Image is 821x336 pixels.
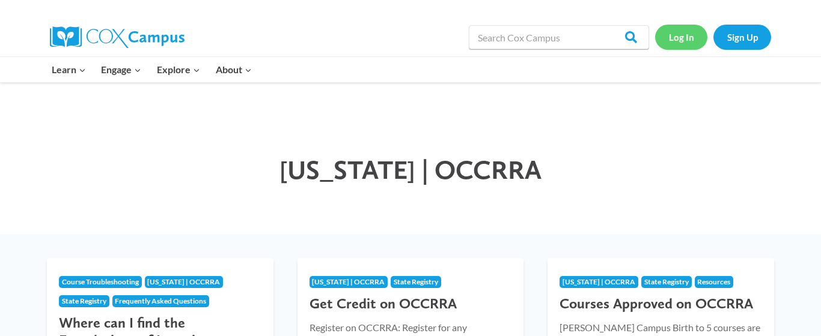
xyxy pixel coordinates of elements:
h3: Get Credit on OCCRRA [310,295,512,313]
button: Child menu of Learn [44,57,94,82]
span: State Registry [62,296,106,305]
span: [US_STATE] | OCCRRA [312,277,385,286]
img: Cox Campus [50,26,185,48]
a: Sign Up [713,25,771,49]
span: Course Troubleshooting [62,277,139,286]
span: [US_STATE] | OCCRRA [563,277,635,286]
a: Log In [655,25,707,49]
span: [US_STATE] | OCCRRA [147,277,220,286]
span: [US_STATE] | OCCRRA [279,154,542,185]
nav: Primary Navigation [44,57,259,82]
span: Frequently Asked Questions [115,296,206,305]
nav: Secondary Navigation [655,25,771,49]
span: State Registry [644,277,689,286]
button: Child menu of About [208,57,260,82]
span: Resources [697,277,730,286]
button: Child menu of Explore [149,57,208,82]
h3: Courses Approved on OCCRRA [560,295,762,313]
span: State Registry [394,277,438,286]
input: Search Cox Campus [469,25,649,49]
button: Child menu of Engage [94,57,150,82]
